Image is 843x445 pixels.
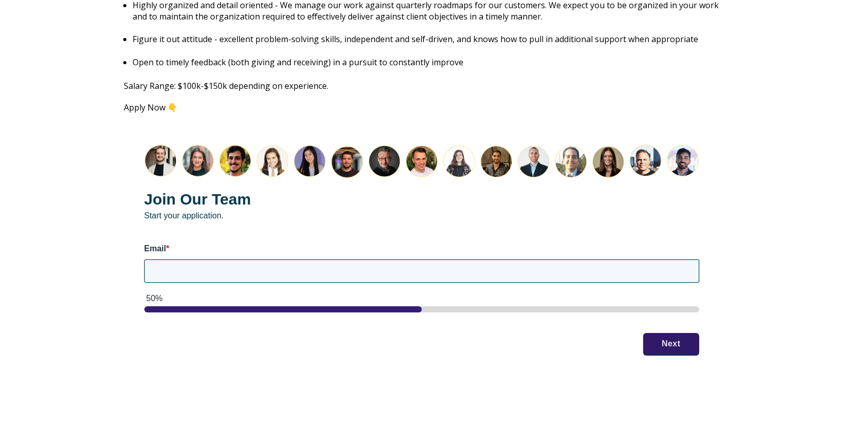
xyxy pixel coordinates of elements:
[144,144,699,178] img: Join the Lean Layer team
[144,191,251,208] strong: Join Our Team
[133,33,719,45] p: Figure it out attitude - excellent problem-solving skills, independent and self-driven, and knows...
[146,293,699,304] div: 50%
[144,189,699,221] p: Start your application.
[133,57,719,68] p: Open to timely feedback (both giving and receiving) in a pursuit to constantly improve
[144,244,166,253] span: Email
[643,333,699,355] button: Next
[124,80,720,91] p: Salary Range: $100k-$150k depending on experience.
[124,103,720,112] p: Apply Now 👇
[144,306,699,312] div: page 1 of 2
[124,124,720,375] form: HubSpot Form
